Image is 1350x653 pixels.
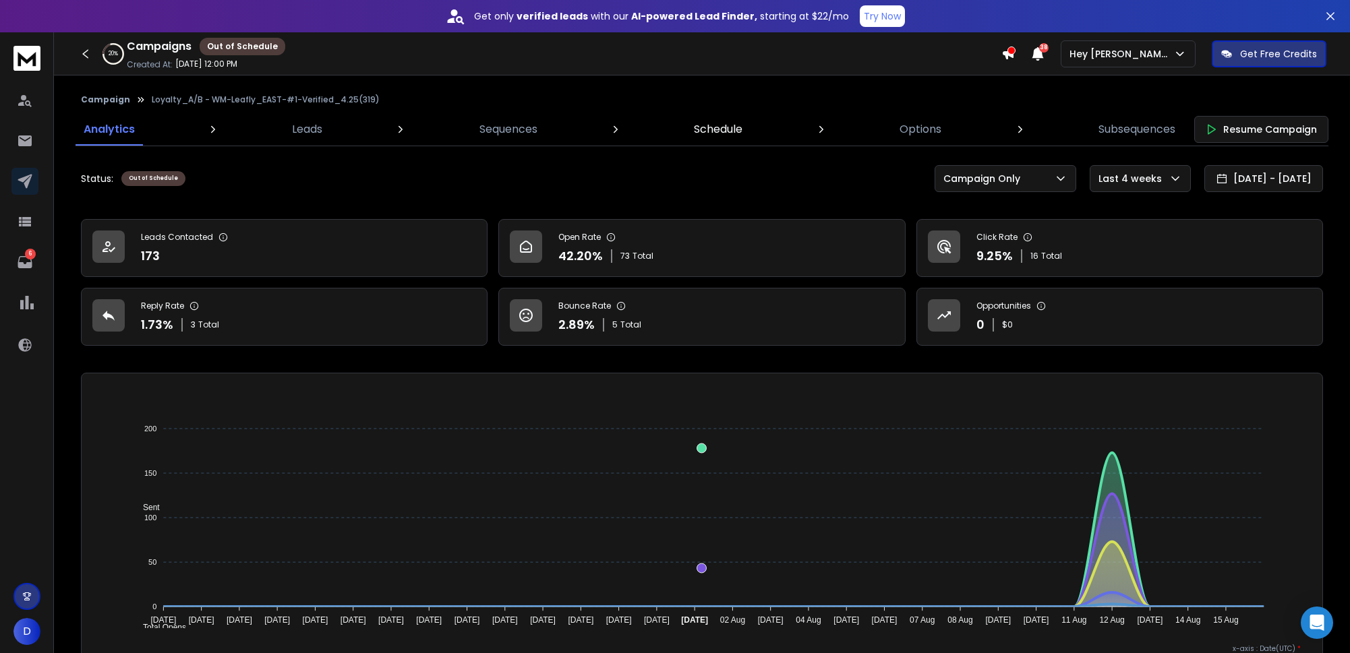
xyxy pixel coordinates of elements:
[191,319,196,330] span: 3
[943,172,1026,185] p: Campaign Only
[1194,116,1328,143] button: Resume Campaign
[84,121,135,137] p: Analytics
[1301,607,1333,639] div: Open Intercom Messenger
[758,615,784,625] tspan: [DATE]
[141,315,173,334] p: 1.73 %
[916,219,1323,277] a: Click Rate9.25%16Total
[454,615,480,625] tspan: [DATE]
[417,615,442,625] tspan: [DATE]
[284,113,330,146] a: Leads
[517,9,588,23] strong: verified leads
[189,615,214,625] tspan: [DATE]
[900,121,941,137] p: Options
[341,615,366,625] tspan: [DATE]
[1212,40,1326,67] button: Get Free Credits
[872,615,898,625] tspan: [DATE]
[531,615,556,625] tspan: [DATE]
[200,38,285,55] div: Out of Schedule
[644,615,670,625] tspan: [DATE]
[1069,47,1173,61] p: Hey [PERSON_NAME]
[474,9,849,23] p: Get only with our starting at $22/mo
[1138,615,1163,625] tspan: [DATE]
[141,232,213,243] p: Leads Contacted
[265,615,291,625] tspan: [DATE]
[303,615,328,625] tspan: [DATE]
[11,249,38,276] a: 6
[144,425,156,433] tspan: 200
[81,219,488,277] a: Leads Contacted173
[144,514,156,522] tspan: 100
[1002,319,1013,330] p: $ 0
[479,121,537,137] p: Sequences
[864,9,901,23] p: Try Now
[558,315,595,334] p: 2.89 %
[81,94,130,105] button: Campaign
[151,615,177,625] tspan: [DATE]
[860,5,905,27] button: Try Now
[152,94,380,105] p: Loyalty_A/B - WM-Leafly_EAST-#1-Verified_4.25(319)
[133,623,186,632] span: Total Opens
[471,113,546,146] a: Sequences
[1039,43,1049,53] span: 38
[13,618,40,645] button: D
[986,615,1011,625] tspan: [DATE]
[1030,251,1038,261] span: 16
[141,247,160,266] p: 173
[558,232,601,243] p: Open Rate
[631,9,757,23] strong: AI-powered Lead Finder,
[1214,615,1239,625] tspan: 15 Aug
[498,288,905,346] a: Bounce Rate2.89%5Total
[834,615,860,625] tspan: [DATE]
[694,121,742,137] p: Schedule
[1204,165,1323,192] button: [DATE] - [DATE]
[1041,251,1062,261] span: Total
[175,59,237,69] p: [DATE] 12:00 PM
[686,113,751,146] a: Schedule
[1175,615,1200,625] tspan: 14 Aug
[1098,172,1167,185] p: Last 4 weeks
[948,615,973,625] tspan: 08 Aug
[1090,113,1183,146] a: Subsequences
[1100,615,1125,625] tspan: 12 Aug
[976,247,1013,266] p: 9.25 %
[682,615,709,625] tspan: [DATE]
[976,232,1018,243] p: Click Rate
[1098,121,1175,137] p: Subsequences
[620,319,641,330] span: Total
[25,249,36,259] p: 6
[121,171,185,186] div: Out of Schedule
[720,615,745,625] tspan: 02 Aug
[976,315,985,334] p: 0
[127,38,192,55] h1: Campaigns
[916,288,1323,346] a: Opportunities0$0
[1240,47,1317,61] p: Get Free Credits
[141,301,184,311] p: Reply Rate
[133,503,160,512] span: Sent
[1062,615,1087,625] tspan: 11 Aug
[612,319,618,330] span: 5
[109,50,118,58] p: 20 %
[620,251,630,261] span: 73
[153,602,157,611] tspan: 0
[1024,615,1049,625] tspan: [DATE]
[292,121,322,137] p: Leads
[81,288,488,346] a: Reply Rate1.73%3Total
[378,615,404,625] tspan: [DATE]
[796,615,821,625] tspan: 04 Aug
[498,219,905,277] a: Open Rate42.20%73Total
[81,172,113,185] p: Status:
[13,46,40,71] img: logo
[198,319,219,330] span: Total
[144,469,156,477] tspan: 150
[149,558,157,566] tspan: 50
[127,59,173,70] p: Created At:
[568,615,594,625] tspan: [DATE]
[227,615,252,625] tspan: [DATE]
[910,615,935,625] tspan: 07 Aug
[891,113,949,146] a: Options
[976,301,1031,311] p: Opportunities
[606,615,632,625] tspan: [DATE]
[633,251,653,261] span: Total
